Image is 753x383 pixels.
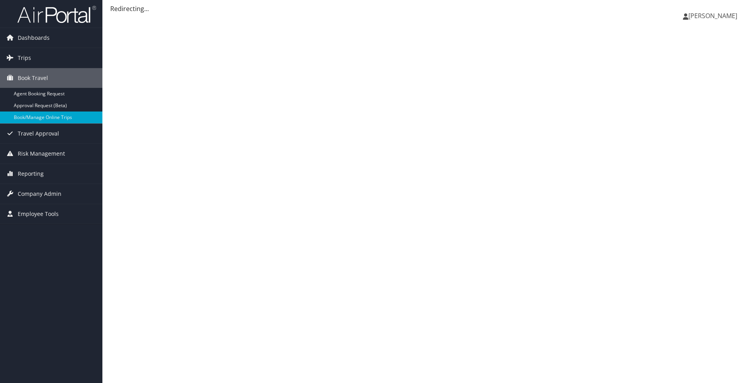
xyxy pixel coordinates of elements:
span: [PERSON_NAME] [688,11,737,20]
span: Dashboards [18,28,50,48]
span: Company Admin [18,184,61,204]
span: Reporting [18,164,44,184]
span: Trips [18,48,31,68]
img: airportal-logo.png [17,5,96,24]
div: Redirecting... [110,4,745,13]
span: Book Travel [18,68,48,88]
span: Employee Tools [18,204,59,224]
span: Risk Management [18,144,65,164]
a: [PERSON_NAME] [683,4,745,28]
span: Travel Approval [18,124,59,143]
